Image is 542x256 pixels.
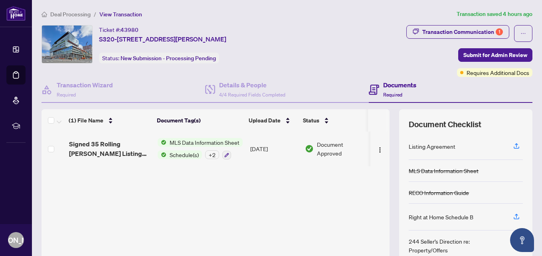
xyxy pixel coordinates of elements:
[99,53,219,63] div: Status:
[42,12,47,17] span: home
[303,116,319,125] span: Status
[219,92,285,98] span: 4/4 Required Fields Completed
[69,116,103,125] span: (1) File Name
[158,138,243,160] button: Status IconMLS Data Information SheetStatus IconSchedule(s)+2
[99,25,138,34] div: Ticket #:
[383,80,416,90] h4: Documents
[99,34,226,44] span: S320-[STREET_ADDRESS][PERSON_NAME]
[166,150,202,159] span: Schedule(s)
[383,92,402,98] span: Required
[57,80,113,90] h4: Transaction Wizard
[409,188,469,197] div: RECO Information Guide
[57,92,76,98] span: Required
[300,109,368,132] th: Status
[247,132,302,166] td: [DATE]
[463,49,527,61] span: Submit for Admin Review
[69,139,151,158] span: Signed 35 Rolling [PERSON_NAME] Listing s320.pdf
[496,28,503,35] div: 1
[65,109,154,132] th: (1) File Name
[467,68,529,77] span: Requires Additional Docs
[458,48,532,62] button: Submit for Admin Review
[166,138,243,147] span: MLS Data Information Sheet
[377,147,383,153] img: Logo
[520,31,526,36] span: ellipsis
[6,6,26,21] img: logo
[121,55,216,62] span: New Submission - Processing Pending
[457,10,532,19] article: Transaction saved 4 hours ago
[121,26,138,33] span: 43980
[245,109,300,132] th: Upload Date
[317,140,367,158] span: Document Approved
[94,10,96,19] li: /
[409,166,479,175] div: MLS Data Information Sheet
[510,228,534,252] button: Open asap
[422,26,503,38] div: Transaction Communication
[409,213,473,221] div: Right at Home Schedule B
[406,25,509,39] button: Transaction Communication1
[99,11,142,18] span: View Transaction
[305,144,314,153] img: Document Status
[409,119,481,130] span: Document Checklist
[158,138,166,147] img: Status Icon
[219,80,285,90] h4: Details & People
[409,142,455,151] div: Listing Agreement
[50,11,91,18] span: Deal Processing
[249,116,281,125] span: Upload Date
[205,150,219,159] div: + 2
[409,237,504,254] div: 244 Seller’s Direction re: Property/Offers
[154,109,245,132] th: Document Tag(s)
[42,26,92,63] img: IMG-C12283896_1.jpg
[374,142,386,155] button: Logo
[158,150,166,159] img: Status Icon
